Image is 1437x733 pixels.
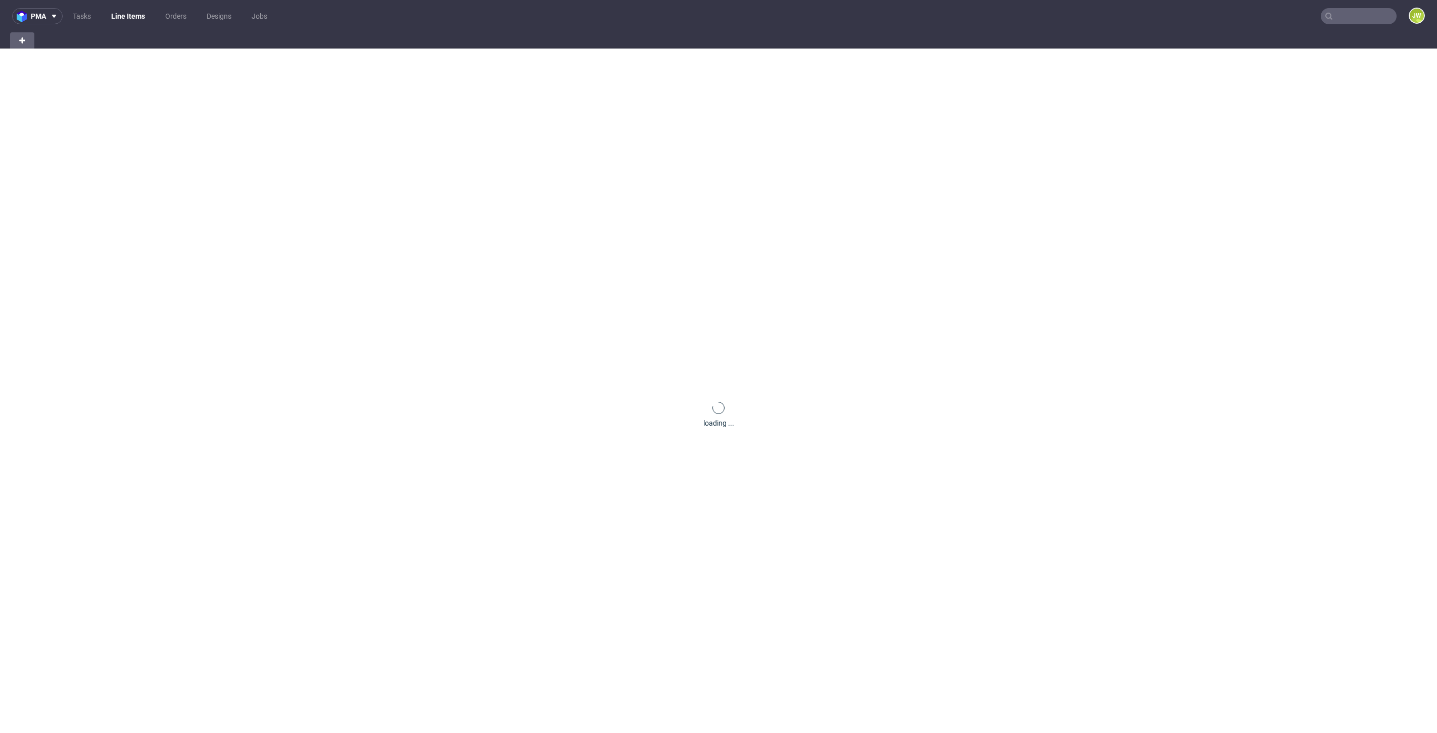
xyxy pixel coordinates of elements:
a: Orders [159,8,193,24]
span: pma [31,13,46,20]
a: Tasks [67,8,97,24]
img: logo [17,11,31,22]
a: Line Items [105,8,151,24]
div: loading ... [703,418,734,428]
button: pma [12,8,63,24]
a: Designs [201,8,237,24]
figcaption: JW [1410,9,1424,23]
a: Jobs [246,8,273,24]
